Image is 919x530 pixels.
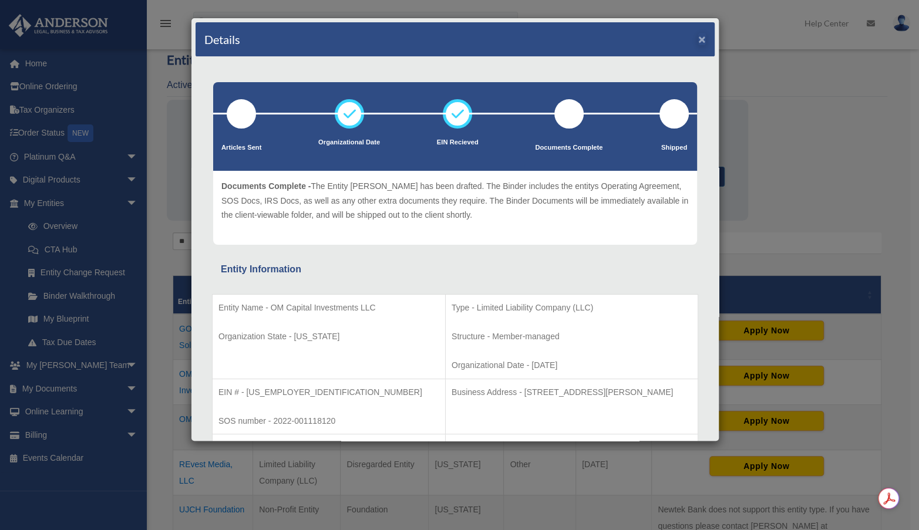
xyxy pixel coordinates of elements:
p: EIN Recieved [437,137,479,148]
h4: Details [204,31,240,48]
p: Documents Complete [535,142,602,154]
p: Articles Sent [221,142,261,154]
button: × [698,33,706,45]
p: RA Address - [STREET_ADDRESS] [452,440,692,455]
p: EIN # - [US_EMPLOYER_IDENTIFICATION_NUMBER] [218,385,439,400]
p: Type - Limited Liability Company (LLC) [452,301,692,315]
p: Entity Name - OM Capital Investments LLC [218,301,439,315]
p: The Entity [PERSON_NAME] has been drafted. The Binder includes the entitys Operating Agreement, S... [221,179,689,222]
p: Structure - Member-managed [452,329,692,344]
p: Organization State - [US_STATE] [218,329,439,344]
span: Documents Complete - [221,181,311,191]
p: Organizational Date - [DATE] [452,358,692,373]
p: Organizational Date [318,137,380,148]
p: SOS number - 2022-001118120 [218,414,439,428]
div: Entity Information [221,261,689,278]
p: RA Name - [PERSON_NAME] Registered Agents [218,440,439,455]
p: Business Address - [STREET_ADDRESS][PERSON_NAME] [452,385,692,400]
p: Shipped [659,142,689,154]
